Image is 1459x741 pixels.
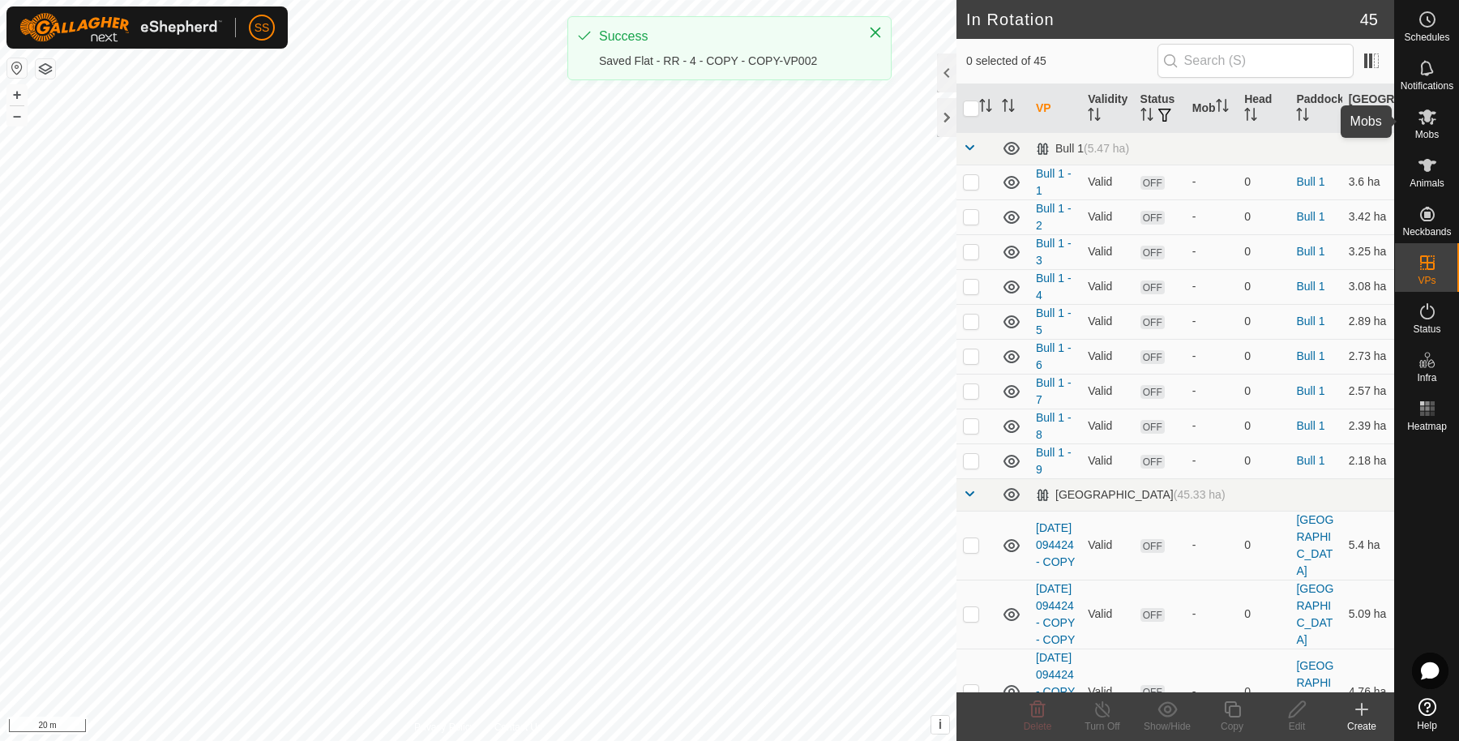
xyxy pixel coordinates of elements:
[1417,721,1437,730] span: Help
[1238,580,1290,649] td: 0
[1192,208,1231,225] div: -
[864,21,887,44] button: Close
[1140,315,1165,329] span: OFF
[1418,276,1435,285] span: VPs
[1081,339,1133,374] td: Valid
[1140,176,1165,190] span: OFF
[1296,349,1324,362] a: Bull 1
[1036,651,1075,732] a: [DATE] 094424 - COPY - COPY - COPY
[1192,173,1231,191] div: -
[1238,165,1290,199] td: 0
[1296,280,1324,293] a: Bull 1
[1296,210,1324,223] a: Bull 1
[1036,272,1072,302] a: Bull 1 - 4
[1296,419,1324,432] a: Bull 1
[939,717,942,731] span: i
[1036,341,1072,371] a: Bull 1 - 6
[1081,84,1133,133] th: Validity
[1081,409,1133,443] td: Valid
[1329,719,1394,734] div: Create
[1081,199,1133,234] td: Valid
[931,716,949,734] button: i
[1174,488,1226,501] span: (45.33 ha)
[1296,454,1324,467] a: Bull 1
[1140,420,1165,434] span: OFF
[1200,719,1264,734] div: Copy
[1036,202,1072,232] a: Bull 1 - 2
[1342,165,1394,199] td: 3.6 ha
[1410,178,1444,188] span: Animals
[1264,719,1329,734] div: Edit
[1342,374,1394,409] td: 2.57 ha
[1216,101,1229,114] p-sorticon: Activate to sort
[1402,227,1451,237] span: Neckbands
[1186,84,1238,133] th: Mob
[1290,84,1341,133] th: Paddock
[1238,84,1290,133] th: Head
[1192,278,1231,295] div: -
[599,53,852,70] div: Saved Flat - RR - 4 - COPY - COPY-VP002
[7,106,27,126] button: –
[1342,304,1394,339] td: 2.89 ha
[1404,32,1449,42] span: Schedules
[1296,582,1333,646] a: [GEOGRAPHIC_DATA]
[1140,110,1153,123] p-sorticon: Activate to sort
[1238,511,1290,580] td: 0
[7,58,27,78] button: Reset Map
[1342,339,1394,374] td: 2.73 ha
[1140,350,1165,364] span: OFF
[1342,409,1394,443] td: 2.39 ha
[1342,199,1394,234] td: 3.42 ha
[979,101,992,114] p-sorticon: Activate to sort
[1296,315,1324,328] a: Bull 1
[1036,446,1072,476] a: Bull 1 - 9
[1036,521,1075,568] a: [DATE] 094424 - COPY
[1140,608,1165,622] span: OFF
[1081,374,1133,409] td: Valid
[1088,110,1101,123] p-sorticon: Activate to sort
[1036,488,1226,502] div: [GEOGRAPHIC_DATA]
[1140,281,1165,294] span: OFF
[1024,721,1052,732] span: Delete
[1140,246,1165,259] span: OFF
[1081,511,1133,580] td: Valid
[1036,306,1072,336] a: Bull 1 - 5
[1140,211,1165,225] span: OFF
[1084,142,1129,155] span: (5.47 ha)
[1238,199,1290,234] td: 0
[1192,348,1231,365] div: -
[1036,411,1072,441] a: Bull 1 - 8
[1342,269,1394,304] td: 3.08 ha
[1342,580,1394,649] td: 5.09 ha
[1296,245,1324,258] a: Bull 1
[1135,719,1200,734] div: Show/Hide
[1395,692,1459,737] a: Help
[1342,443,1394,478] td: 2.18 ha
[19,13,222,42] img: Gallagher Logo
[1296,384,1324,397] a: Bull 1
[966,53,1157,70] span: 0 selected of 45
[1360,7,1378,32] span: 45
[1296,659,1333,723] a: [GEOGRAPHIC_DATA]
[1238,409,1290,443] td: 0
[1140,455,1165,469] span: OFF
[1036,167,1072,197] a: Bull 1 - 1
[1036,237,1072,267] a: Bull 1 - 3
[1417,373,1436,383] span: Infra
[1134,84,1186,133] th: Status
[1192,418,1231,435] div: -
[1081,443,1133,478] td: Valid
[1157,44,1354,78] input: Search (S)
[1192,606,1231,623] div: -
[1374,110,1387,123] p-sorticon: Activate to sort
[1036,582,1075,646] a: [DATE] 094424 - COPY - COPY
[1081,304,1133,339] td: Valid
[1036,142,1129,156] div: Bull 1
[1002,101,1015,114] p-sorticon: Activate to sort
[1401,81,1453,91] span: Notifications
[1192,313,1231,330] div: -
[1238,339,1290,374] td: 0
[1296,110,1309,123] p-sorticon: Activate to sort
[1342,649,1394,735] td: 4.76 ha
[1296,513,1333,577] a: [GEOGRAPHIC_DATA]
